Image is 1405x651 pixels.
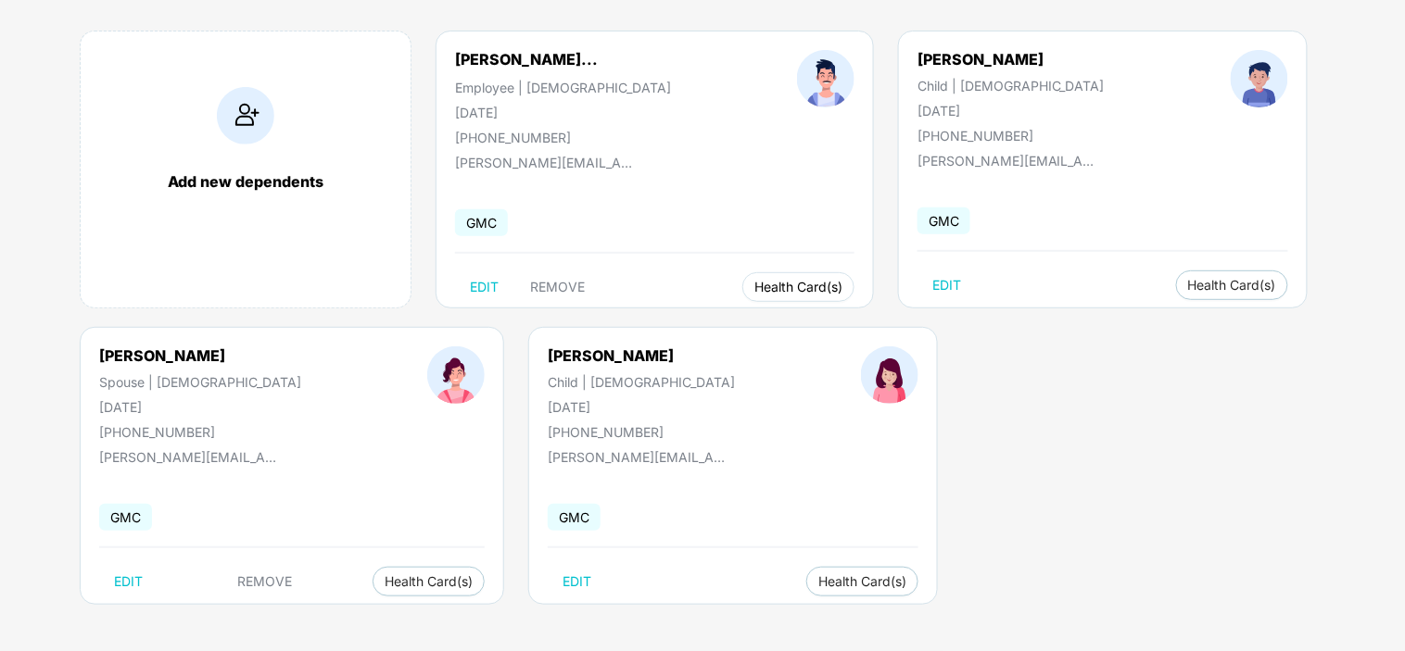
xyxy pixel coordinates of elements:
div: [DATE] [455,105,671,120]
img: addIcon [217,87,274,144]
button: Health Card(s) [373,567,485,596]
span: GMC [918,207,970,234]
div: [PERSON_NAME][EMAIL_ADDRESS][DOMAIN_NAME] [99,449,285,465]
img: profileImage [861,346,918,404]
button: REMOVE [223,567,308,596]
span: EDIT [563,574,591,589]
span: Health Card(s) [1188,281,1276,290]
span: Health Card(s) [754,282,842,292]
button: EDIT [99,567,158,596]
div: [PHONE_NUMBER] [548,424,735,440]
div: [PERSON_NAME][EMAIL_ADDRESS][DOMAIN_NAME] [548,449,733,465]
div: [PHONE_NUMBER] [455,130,671,145]
button: EDIT [548,567,606,596]
span: GMC [455,209,508,236]
div: Spouse | [DEMOGRAPHIC_DATA] [99,374,301,390]
button: Health Card(s) [806,567,918,596]
div: Child | [DEMOGRAPHIC_DATA] [918,78,1105,94]
span: EDIT [114,574,143,589]
span: GMC [548,504,601,531]
div: [PERSON_NAME][EMAIL_ADDRESS][DOMAIN_NAME] [455,155,640,170]
span: EDIT [470,280,499,294]
span: REMOVE [530,280,585,294]
div: [PERSON_NAME] [918,50,1105,69]
button: EDIT [455,272,513,302]
div: [PERSON_NAME][EMAIL_ADDRESS][DOMAIN_NAME] [918,153,1103,169]
div: [DATE] [99,399,301,415]
div: Employee | [DEMOGRAPHIC_DATA] [455,80,671,95]
button: Health Card(s) [742,272,854,302]
button: REMOVE [515,272,600,302]
button: EDIT [918,270,976,300]
div: [PERSON_NAME] [548,346,735,365]
span: REMOVE [238,574,293,589]
div: Add new dependents [99,172,392,191]
div: [DATE] [548,399,735,415]
span: Health Card(s) [818,577,906,586]
span: GMC [99,504,152,531]
img: profileImage [797,50,854,107]
button: Health Card(s) [1176,270,1288,300]
div: [DATE] [918,103,1105,119]
div: [PERSON_NAME] [99,346,301,365]
div: [PHONE_NUMBER] [918,128,1105,144]
span: EDIT [932,278,961,293]
div: Child | [DEMOGRAPHIC_DATA] [548,374,735,390]
div: [PHONE_NUMBER] [99,424,301,440]
img: profileImage [427,346,485,404]
div: [PERSON_NAME]... [455,50,598,69]
img: profileImage [1231,50,1288,107]
span: Health Card(s) [385,577,473,586]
